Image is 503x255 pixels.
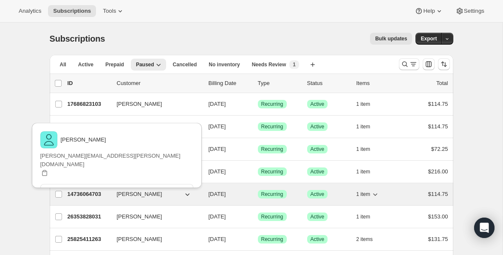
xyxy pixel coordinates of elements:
span: All [60,61,66,68]
span: $131.75 [428,236,448,242]
p: Status [307,79,350,88]
button: Customize table column order and visibility [423,58,435,70]
span: 1 item [356,101,370,108]
p: [PERSON_NAME][EMAIL_ADDRESS][PERSON_NAME][DOMAIN_NAME] [40,152,193,169]
span: Active [311,213,325,220]
span: [DATE] [209,236,226,242]
span: Subscriptions [50,34,105,43]
span: Recurring [261,146,283,153]
span: Prepaid [105,61,124,68]
span: $216.00 [428,168,448,175]
div: Open Intercom Messenger [474,218,495,238]
span: 1 item [356,123,370,130]
span: Settings [464,8,484,14]
span: [PERSON_NAME] [117,212,162,221]
span: Paused [136,61,154,68]
button: [PERSON_NAME] [112,232,197,246]
span: Recurring [261,168,283,175]
span: [DATE] [209,101,226,107]
p: [PERSON_NAME] [61,136,106,144]
span: [PERSON_NAME] [117,190,162,198]
div: IDCustomerBilling DateTypeStatusItemsTotal [68,79,448,88]
span: Active [78,61,93,68]
span: $114.75 [428,123,448,130]
button: Subscriptions [48,5,96,17]
p: ID [68,79,110,88]
span: Active [311,123,325,130]
button: 1 item [356,143,380,155]
p: Customer [117,79,202,88]
span: 1 item [356,213,370,220]
span: [DATE] [209,168,226,175]
span: 1 item [356,168,370,175]
span: Active [311,236,325,243]
div: 25825411263[PERSON_NAME][DATE]SuccessRecurringSuccessActive2 items$131.75 [68,233,448,245]
span: $114.75 [428,191,448,197]
button: View customer [40,184,193,196]
span: No inventory [209,61,240,68]
span: Help [423,8,435,14]
span: Bulk updates [375,35,407,42]
p: 26353828031 [68,212,110,221]
span: Recurring [261,236,283,243]
button: 1 item [356,121,380,133]
div: 14726201535[PERSON_NAME][DATE]SuccessRecurringSuccessActive1 item$114.75 [68,121,448,133]
button: 1 item [356,188,380,200]
span: [DATE] [209,123,226,130]
div: 15213854911[PERSON_NAME][DATE]SuccessRecurringSuccessActive1 item$216.00 [68,166,448,178]
span: Active [311,101,325,108]
button: Bulk updates [370,33,412,45]
p: 14736064703 [68,190,110,198]
button: Tools [98,5,130,17]
span: [PERSON_NAME] [117,235,162,244]
span: Export [421,35,437,42]
div: Items [356,79,399,88]
span: Active [311,191,325,198]
div: Type [258,79,300,88]
p: 17686823103 [68,100,110,108]
button: Sort the results [438,58,450,70]
button: 1 item [356,166,380,178]
p: 25825411263 [68,235,110,244]
button: 1 item [356,211,380,223]
button: [PERSON_NAME] [112,187,197,201]
div: 26353828031[PERSON_NAME][DATE]SuccessRecurringSuccessActive1 item$153.00 [68,211,448,223]
span: 1 [293,61,296,68]
span: [DATE] [209,213,226,220]
span: [DATE] [209,146,226,152]
span: Recurring [261,213,283,220]
span: Active [311,168,325,175]
button: [PERSON_NAME] [112,97,197,111]
button: 2 items [356,233,382,245]
span: $72.25 [431,146,448,152]
button: Export [415,33,442,45]
button: Search and filter results [399,58,419,70]
div: 14768308415[PERSON_NAME][DATE]SuccessRecurringSuccessActive1 item$72.25 [68,143,448,155]
span: $153.00 [428,213,448,220]
p: Billing Date [209,79,251,88]
span: View customer [99,187,134,193]
span: Active [311,146,325,153]
span: 1 item [356,191,370,198]
div: 17686823103[PERSON_NAME][DATE]SuccessRecurringSuccessActive1 item$114.75 [68,98,448,110]
span: [DATE] [209,191,226,197]
span: Recurring [261,123,283,130]
button: [PERSON_NAME] [112,210,197,224]
button: Settings [450,5,489,17]
span: Needs Review [252,61,286,68]
span: 1 item [356,146,370,153]
button: 1 item [356,98,380,110]
span: [PERSON_NAME] [117,100,162,108]
button: Help [410,5,448,17]
img: variant image [40,131,57,148]
button: Create new view [306,59,319,71]
span: Subscriptions [53,8,91,14]
span: $114.75 [428,101,448,107]
span: 2 items [356,236,373,243]
button: Analytics [14,5,46,17]
span: Recurring [261,191,283,198]
div: 14736064703[PERSON_NAME][DATE]SuccessRecurringSuccessActive1 item$114.75 [68,188,448,200]
span: Tools [103,8,116,14]
span: Analytics [19,8,41,14]
span: Cancelled [173,61,197,68]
